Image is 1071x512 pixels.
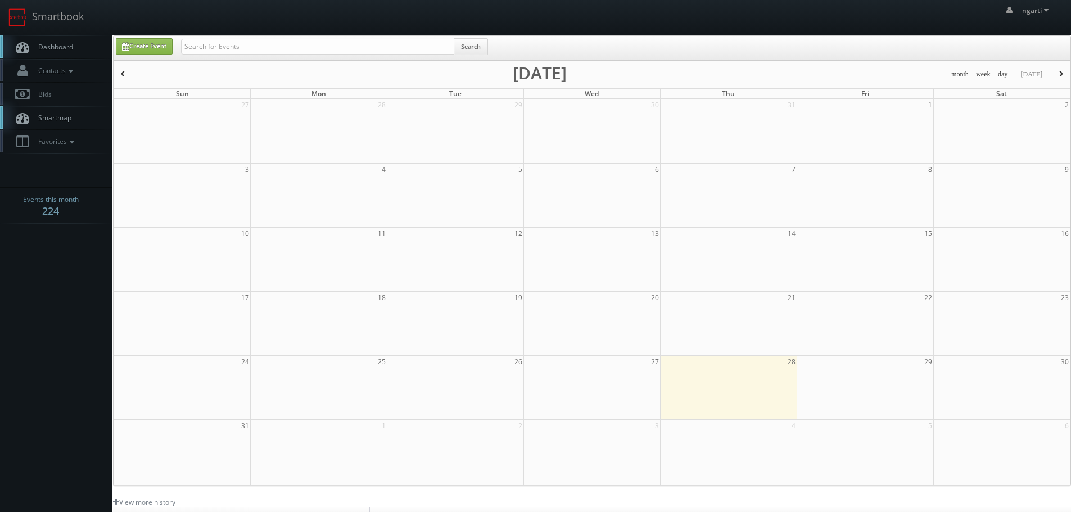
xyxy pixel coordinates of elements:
span: 29 [513,99,523,111]
span: 21 [787,292,797,303]
span: 16 [1060,228,1070,239]
span: Dashboard [33,42,73,52]
span: 6 [1064,420,1070,432]
span: 4 [790,420,797,432]
span: 31 [787,99,797,111]
span: Events this month [23,194,79,205]
a: Create Event [116,38,173,55]
span: 29 [923,356,933,368]
span: 11 [377,228,387,239]
span: 26 [513,356,523,368]
button: [DATE] [1016,67,1046,81]
span: 8 [927,164,933,175]
span: 3 [244,164,250,175]
span: 6 [654,164,660,175]
span: 1 [381,420,387,432]
span: Smartmap [33,113,71,123]
span: 7 [790,164,797,175]
span: 17 [240,292,250,303]
span: 24 [240,356,250,368]
span: 30 [650,99,660,111]
span: 14 [787,228,797,239]
span: 31 [240,420,250,432]
span: 3 [654,420,660,432]
span: 18 [377,292,387,303]
span: Contacts [33,66,76,75]
span: Sat [996,89,1007,98]
span: 10 [240,228,250,239]
span: 23 [1060,292,1070,303]
input: Search for Events [181,39,454,55]
span: Mon [311,89,326,98]
span: 15 [923,228,933,239]
span: 5 [517,164,523,175]
span: ngarti [1022,6,1052,15]
span: 30 [1060,356,1070,368]
span: 9 [1064,164,1070,175]
span: 2 [1064,99,1070,111]
button: week [972,67,995,81]
span: Fri [861,89,869,98]
span: 22 [923,292,933,303]
span: 4 [381,164,387,175]
span: 5 [927,420,933,432]
strong: 224 [42,204,59,218]
button: day [994,67,1012,81]
span: 13 [650,228,660,239]
span: 1 [927,99,933,111]
button: month [947,67,973,81]
span: Wed [585,89,599,98]
span: 27 [650,356,660,368]
span: 19 [513,292,523,303]
button: Search [454,38,488,55]
span: 2 [517,420,523,432]
span: 27 [240,99,250,111]
span: 20 [650,292,660,303]
span: Favorites [33,137,77,146]
span: Sun [176,89,189,98]
span: 28 [377,99,387,111]
span: 12 [513,228,523,239]
span: Thu [722,89,735,98]
span: Tue [449,89,462,98]
img: smartbook-logo.png [8,8,26,26]
a: View more history [113,497,175,507]
h2: [DATE] [513,67,567,79]
span: 28 [787,356,797,368]
span: Bids [33,89,52,99]
span: 25 [377,356,387,368]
